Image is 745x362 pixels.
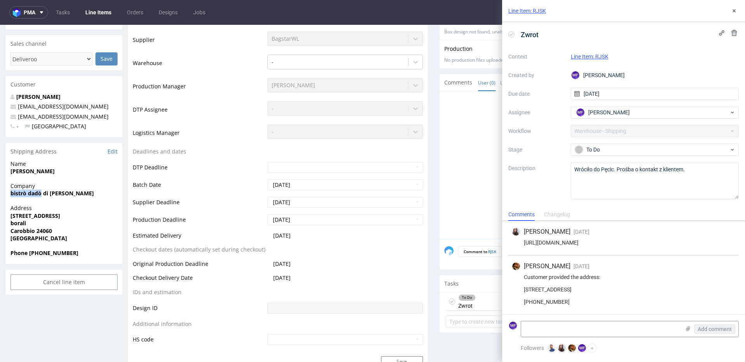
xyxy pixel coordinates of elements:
div: Comments [508,209,535,221]
input: Cancel line item [10,250,118,265]
a: [EMAIL_ADDRESS][DOMAIN_NAME] [18,88,109,95]
a: RJSK [488,224,496,229]
td: Additional information [133,295,265,309]
td: Original Production Deadline [133,234,265,249]
a: Attachments (0) [565,50,600,66]
a: Automatic (0) [532,50,561,66]
span: Followers [521,345,544,351]
div: Customer provided the address: [STREET_ADDRESS] [PHONE_NUMBER] [511,274,736,305]
td: Checkout Delivery Date [133,248,265,263]
p: Upload [716,20,735,28]
div: No production files uploaded yet [444,32,735,39]
p: Box design not found, unable to generate spit [444,4,735,10]
img: Matteo Corsico [512,262,520,270]
span: Company [10,157,118,165]
td: Deadlines and dates [133,122,265,136]
div: Changelog [544,209,570,221]
strong: [PERSON_NAME] [10,143,55,150]
a: Line Item: RJSK [508,7,546,15]
td: Production Deadline [133,189,265,206]
a: Tasks [51,6,74,19]
span: - [10,98,19,105]
a: Edit [107,123,118,131]
img: Sandra Beśka [558,344,566,352]
img: share_image_120x120.png [444,221,454,231]
a: View all (0) [711,55,735,61]
strong: Carobbio 24060 [10,202,52,210]
div: [PERSON_NAME] [571,69,739,81]
div: [DATE] [703,272,733,281]
a: View all [718,256,735,262]
span: [DATE] [573,263,589,269]
button: pma [9,6,48,19]
a: [EMAIL_ADDRESS][DOMAIN_NAME] [18,78,109,85]
figcaption: MF [577,109,584,116]
p: Production [444,20,473,28]
input: Type to create new task [446,291,733,303]
span: Tasks [444,255,459,263]
td: Estimated Delivery [133,206,265,221]
textarea: Wróciło do Pęcic. Prośba o kontakt z klientem. [571,162,739,199]
span: Comments [444,54,472,62]
a: Line Items [81,6,116,19]
figcaption: MF [578,344,586,352]
td: Supplier Deadline [133,171,265,189]
a: Orders [122,6,148,19]
label: Context [508,52,565,61]
span: [PERSON_NAME] [588,109,630,116]
a: User (0) [478,50,496,66]
span: [DATE] [573,229,589,235]
div: [URL][DOMAIN_NAME] [511,240,736,246]
span: [DATE] [273,249,291,257]
img: Sandra Beśka [512,228,520,236]
strong: bistrò dadò di [PERSON_NAME] [10,165,94,172]
img: Michał Rachański [548,344,556,352]
button: Send [714,221,735,232]
td: Batch Date [133,154,265,171]
div: To Do [575,145,729,154]
td: Supplier [133,6,265,29]
span: [GEOGRAPHIC_DATA] [24,98,86,105]
a: [PERSON_NAME] [16,68,61,76]
button: Save [381,331,423,342]
button: + [587,343,597,353]
span: [DATE] [273,235,291,243]
div: To Do [459,270,475,276]
strong: [STREET_ADDRESS] [10,187,60,195]
span: Name [10,135,118,143]
div: Shipping Address [6,118,122,135]
label: Stage [508,145,565,154]
span: Zwrot [518,28,542,41]
a: All (0) [605,50,617,66]
div: Customer [6,51,122,68]
td: DTP Assignee [133,76,265,99]
figcaption: MF [724,273,732,281]
span: pma [24,10,35,15]
a: Line Item (0) [500,50,527,66]
img: Matteo Corsico [568,344,576,352]
label: Workflow [508,126,565,136]
a: Line Item: RJSK [571,53,608,60]
td: Design ID [133,277,265,295]
label: Created by [508,71,565,80]
figcaption: MF [572,71,579,79]
td: DTP Deadline [133,136,265,154]
td: Checkout dates (automatically set during checkout) [133,220,265,234]
span: [PERSON_NAME] [524,262,570,271]
img: logo [13,8,24,17]
td: IDs and estimation [133,263,265,277]
input: Save [95,28,118,41]
strong: Phone [PHONE_NUMBER] [10,224,78,232]
td: Logistics Manager [133,99,265,122]
strong: borali [10,195,26,202]
span: [DATE] [273,207,291,214]
td: HS code [133,309,265,321]
div: Sales channel [6,10,122,28]
label: Description [508,164,565,198]
strong: [GEOGRAPHIC_DATA] [10,210,67,217]
div: Zwrot [458,268,476,286]
label: Assignee [508,108,565,117]
a: Designs [154,6,182,19]
td: Warehouse [133,29,265,52]
label: Due date [508,89,565,98]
